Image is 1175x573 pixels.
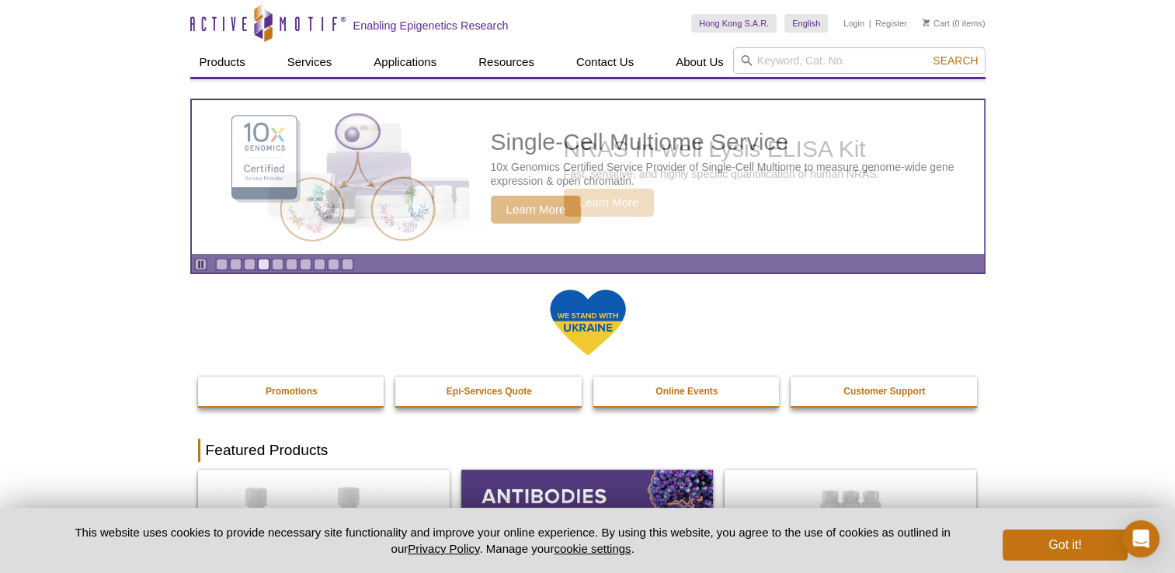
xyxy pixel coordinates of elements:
[230,259,242,270] a: Go to slide 2
[198,439,978,462] h2: Featured Products
[395,377,583,406] a: Epi-Services Quote
[328,259,339,270] a: Go to slide 9
[923,19,930,26] img: Your Cart
[48,524,978,557] p: This website uses cookies to provide necessary site functionality and improve your online experie...
[549,288,627,357] img: We Stand With Ukraine
[364,47,446,77] a: Applications
[286,259,297,270] a: Go to slide 6
[244,259,256,270] a: Go to slide 3
[408,542,479,555] a: Privacy Policy
[567,47,643,77] a: Contact Us
[933,54,978,67] span: Search
[192,100,984,254] a: Single-Cell Multiome Service Single-Cell Multiome Service 10x Genomics Certified Service Provider...
[733,47,986,74] input: Keyword, Cat. No.
[198,377,386,406] a: Promotions
[272,259,283,270] a: Go to slide 5
[691,14,777,33] a: Hong Kong S.A.R.
[491,196,582,224] span: Learn More
[447,386,532,397] strong: Epi-Services Quote
[216,259,228,270] a: Go to slide 1
[1003,530,1127,561] button: Got it!
[923,18,950,29] a: Cart
[278,47,342,77] a: Services
[192,100,984,254] article: Single-Cell Multiome Service
[195,259,207,270] a: Toggle autoplay
[1122,520,1159,557] div: Open Intercom Messenger
[266,386,318,397] strong: Promotions
[923,14,986,33] li: (0 items)
[784,14,828,33] a: English
[353,19,509,33] h2: Enabling Epigenetics Research
[190,47,255,77] a: Products
[258,259,269,270] a: Go to slide 4
[554,542,631,555] button: cookie settings
[217,106,450,248] img: Single-Cell Multiome Service
[491,130,976,154] h2: Single-Cell Multiome Service
[655,386,718,397] strong: Online Events
[342,259,353,270] a: Go to slide 10
[843,18,864,29] a: Login
[875,18,907,29] a: Register
[843,386,925,397] strong: Customer Support
[593,377,781,406] a: Online Events
[300,259,311,270] a: Go to slide 7
[928,54,982,68] button: Search
[791,377,979,406] a: Customer Support
[314,259,325,270] a: Go to slide 8
[666,47,733,77] a: About Us
[491,160,976,188] p: 10x Genomics Certified Service Provider of Single-Cell Multiome to measure genome-wide gene expre...
[469,47,544,77] a: Resources
[869,14,871,33] li: |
